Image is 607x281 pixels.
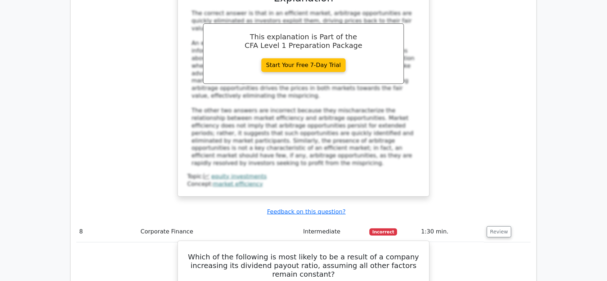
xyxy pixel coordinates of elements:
[76,222,138,242] td: 8
[261,58,346,72] a: Start Your Free 7-Day Trial
[138,222,300,242] td: Corporate Finance
[300,222,367,242] td: Intermediate
[211,173,267,180] a: equity investments
[487,226,511,237] button: Review
[192,10,415,167] div: The correct answer is that in an efficient market, arbitrage opportunities are quickly eliminated...
[187,173,420,180] div: Topic:
[369,228,397,236] span: Incorrect
[267,208,346,215] a: Feedback on this question?
[186,253,421,278] h5: Which of the following is most likely to be a result of a company increasing its dividend payout ...
[213,180,263,187] a: market efficiency
[187,180,420,188] div: Concept:
[418,222,484,242] td: 1:30 min.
